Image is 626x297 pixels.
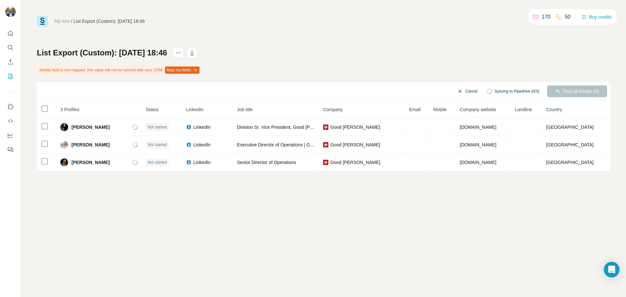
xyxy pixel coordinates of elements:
img: Surfe Logo [37,16,48,27]
a: My lists [54,19,70,24]
span: Not started [148,124,167,130]
span: Mobile [433,107,447,112]
img: Avatar [60,141,68,149]
img: LinkedIn logo [186,142,191,147]
span: Good [PERSON_NAME] [330,141,380,148]
h1: List Export (Custom): [DATE] 18:46 [37,48,167,58]
span: Landline [515,107,532,112]
span: [GEOGRAPHIC_DATA] [546,160,594,165]
span: Company [323,107,343,112]
button: actions [173,48,184,58]
img: company-logo [323,125,328,130]
img: LinkedIn logo [186,125,191,130]
span: Status [146,107,159,112]
div: List Export (Custom): [DATE] 18:46 [74,18,145,24]
span: Not started [148,142,167,148]
p: 50 [565,13,571,21]
span: Syncing to Pipedrive (0/3) [495,88,539,94]
div: Mobile field is not mapped, this value will not be synced with your CRM [37,65,201,76]
button: Quick start [5,27,16,39]
button: Map my fields [165,67,200,74]
span: Job title [237,107,253,112]
li: / [71,18,72,24]
button: Cancel [453,85,482,97]
span: Good [PERSON_NAME] [330,124,380,130]
div: Open Intercom Messenger [604,262,619,277]
span: [DOMAIN_NAME] [460,142,496,147]
span: [GEOGRAPHIC_DATA] [546,125,594,130]
span: Good [PERSON_NAME] [330,159,380,166]
img: Avatar [60,123,68,131]
span: [PERSON_NAME] [71,141,110,148]
button: Search [5,42,16,53]
span: 3 Profiles [60,107,79,112]
span: Senior Director of Operations [237,160,296,165]
p: 170 [542,13,550,21]
span: [GEOGRAPHIC_DATA] [546,142,594,147]
button: Use Surfe on LinkedIn [5,101,16,112]
button: My lists [5,70,16,82]
button: Buy credits [581,12,612,22]
span: Country [546,107,562,112]
button: Dashboard [5,129,16,141]
span: Company website [460,107,496,112]
span: [PERSON_NAME] [71,124,110,130]
button: Feedback [5,144,16,156]
span: LinkedIn [193,159,211,166]
span: Email [409,107,421,112]
span: Executive Director of Operations | Good [PERSON_NAME] Financial Protection Products [237,142,417,147]
button: Use Surfe API [5,115,16,127]
img: LinkedIn logo [186,160,191,165]
span: [DOMAIN_NAME] [460,160,496,165]
button: Enrich CSV [5,56,16,68]
img: Avatar [5,7,16,17]
span: Not started [148,159,167,165]
span: LinkedIn [186,107,203,112]
span: Division Sr. Vice President, Good [PERSON_NAME]/Camping World [237,125,376,130]
span: LinkedIn [193,124,211,130]
span: [PERSON_NAME] [71,159,110,166]
span: LinkedIn [193,141,211,148]
span: [DOMAIN_NAME] [460,125,496,130]
img: company-logo [323,160,328,165]
img: Avatar [60,158,68,166]
img: company-logo [323,142,328,147]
